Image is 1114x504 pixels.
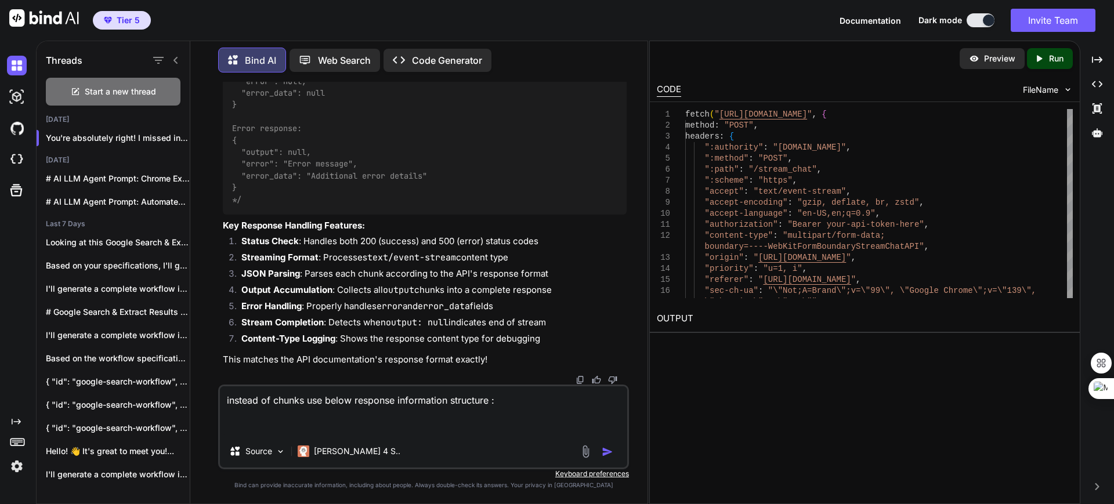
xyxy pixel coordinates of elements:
[7,150,27,169] img: cloudideIcon
[657,252,670,263] div: 13
[704,154,748,163] span: ":method"
[704,165,739,174] span: ":path"
[7,118,27,138] img: githubDark
[714,110,719,119] span: "
[704,176,748,185] span: ":scheme"
[245,53,276,67] p: Bind AI
[657,208,670,219] div: 10
[724,121,753,130] span: "POST"
[657,285,670,296] div: 16
[719,132,724,141] span: :
[657,83,681,97] div: CODE
[46,445,190,457] p: Hello! 👋 It's great to meet you!...
[719,110,806,119] span: [URL][DOMAIN_NAME]
[773,143,846,152] span: "[DOMAIN_NAME]"
[232,235,627,251] li: : Handles both 200 (success) and 500 (error) status codes
[851,275,855,284] span: "
[576,375,585,385] img: copy
[704,264,753,273] span: "priority"
[245,445,272,457] p: Source
[232,316,627,332] li: : Detects when indicates end of stream
[777,220,782,229] span: :
[840,14,901,27] button: Documentation
[657,186,670,197] div: 8
[657,219,670,230] div: 11
[704,209,787,218] span: "accept-language"
[232,332,627,349] li: : Shows the response content type for debugging
[773,231,777,240] span: :
[685,132,719,141] span: headers
[657,274,670,285] div: 15
[918,14,962,26] span: Dark mode
[657,164,670,175] div: 6
[729,132,733,141] span: {
[241,300,302,311] strong: Error Handling
[758,154,787,163] span: "POST"
[223,220,365,231] strong: Key Response Handling Features:
[241,268,300,279] strong: JSON Parsing
[592,375,601,385] img: like
[787,220,924,229] span: "Bearer your-api-token-here"
[377,300,403,312] code: error
[418,300,470,312] code: error_data
[704,253,743,262] span: "origin"
[93,11,151,30] button: premiumTier 5
[46,422,190,434] p: { "id": "google-search-workflow", "name": "Google Search Automation",...
[924,242,928,251] span: ,
[816,297,821,306] span: ,
[314,445,400,457] p: [PERSON_NAME] 4 S..
[856,275,860,284] span: ,
[787,154,792,163] span: ,
[46,173,190,184] p: # AI LLM Agent Prompt: Chrome Extension...
[46,329,190,341] p: I'll generate a complete workflow implementation for...
[218,469,629,478] p: Keyboard preferences
[783,231,885,240] span: "multipart/form-data;
[919,198,924,207] span: ,
[748,275,753,284] span: :
[797,198,919,207] span: "gzip, deflate, br, zstd"
[241,333,335,344] strong: Content-Type Logging
[753,253,758,262] span: "
[1063,85,1073,95] img: chevron down
[657,263,670,274] div: 14
[104,17,112,24] img: premium
[367,252,456,263] code: text/event-stream
[704,198,787,207] span: "accept-encoding"
[46,260,190,271] p: Based on your specifications, I'll generate a...
[218,481,629,490] p: Bind can provide inaccurate information, including about people. Always double-check its answers....
[812,110,816,119] span: ,
[753,121,758,130] span: ,
[7,56,27,75] img: darkChat
[763,264,802,273] span: "u=1, i"
[822,110,826,119] span: {
[748,176,753,185] span: :
[579,445,592,458] img: attachment
[46,283,190,295] p: I'll generate a complete workflow implementation that...
[753,264,758,273] span: :
[704,297,816,306] span: \"Chromium\";v=\"139\""
[46,469,190,480] p: I'll generate a complete workflow implementation that...
[704,286,758,295] span: "sec-ch-ua"
[1023,84,1058,96] span: FileName
[1012,286,1036,295] span: 39\",
[46,237,190,248] p: Looking at this Google Search & Extract...
[758,253,846,262] span: [URL][DOMAIN_NAME]
[846,187,851,196] span: ,
[685,110,710,119] span: fetch
[657,153,670,164] div: 5
[714,121,719,130] span: :
[46,353,190,364] p: Based on the workflow specification provided, I'll...
[657,109,670,120] div: 1
[657,230,670,241] div: 12
[704,275,748,284] span: "referer"
[608,375,617,385] img: dislike
[704,187,743,196] span: "accept"
[984,53,1015,64] p: Preview
[7,87,27,107] img: darkAi-studio
[817,165,822,174] span: ,
[650,305,1080,332] h2: OUTPUT
[657,120,670,131] div: 2
[704,143,763,152] span: ":authority"
[763,275,851,284] span: [URL][DOMAIN_NAME]
[232,267,627,284] li: : Parses each chunk according to the API's response format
